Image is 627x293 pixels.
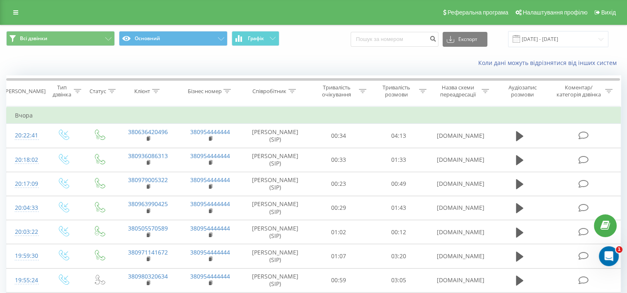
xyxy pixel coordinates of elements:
[309,220,369,244] td: 01:02
[554,84,603,98] div: Коментар/категорія дзвінка
[190,176,230,184] a: 380954444444
[368,220,428,244] td: 00:12
[242,148,309,172] td: [PERSON_NAME] (SIP)
[428,244,491,268] td: [DOMAIN_NAME]
[128,272,168,280] a: 380980320634
[190,128,230,136] a: 380954444444
[368,124,428,148] td: 04:13
[119,31,228,46] button: Основний
[90,88,106,95] div: Статус
[128,152,168,160] a: 380936086313
[134,88,150,95] div: Клієнт
[128,128,168,136] a: 380636420496
[232,31,279,46] button: Графік
[478,59,621,67] a: Коли дані можуть відрізнятися вiд інших систем
[190,248,230,256] a: 380954444444
[448,9,508,16] span: Реферальна програма
[7,107,621,124] td: Вчора
[128,176,168,184] a: 380979005322
[599,246,619,266] iframe: Intercom live chat
[4,88,46,95] div: [PERSON_NAME]
[248,36,264,41] span: Графік
[436,84,479,98] div: Назва схеми переадресації
[309,124,369,148] td: 00:34
[316,84,357,98] div: Тривалість очікування
[376,84,417,98] div: Тривалість розмови
[368,196,428,220] td: 01:43
[15,224,36,240] div: 20:03:22
[428,268,491,292] td: [DOMAIN_NAME]
[309,196,369,220] td: 00:29
[128,224,168,232] a: 380505570589
[15,176,36,192] div: 20:17:09
[242,244,309,268] td: [PERSON_NAME] (SIP)
[499,84,547,98] div: Аудіозапис розмови
[190,200,230,208] a: 380954444444
[351,32,438,47] input: Пошук за номером
[428,196,491,220] td: [DOMAIN_NAME]
[428,148,491,172] td: [DOMAIN_NAME]
[15,152,36,168] div: 20:18:02
[242,196,309,220] td: [PERSON_NAME] (SIP)
[15,272,36,288] div: 19:55:24
[190,224,230,232] a: 380954444444
[428,220,491,244] td: [DOMAIN_NAME]
[309,148,369,172] td: 00:33
[616,246,622,253] span: 1
[309,172,369,196] td: 00:23
[6,31,115,46] button: Всі дзвінки
[309,268,369,292] td: 00:59
[190,272,230,280] a: 380954444444
[187,88,221,95] div: Бізнес номер
[128,200,168,208] a: 380963990425
[190,152,230,160] a: 380954444444
[15,248,36,264] div: 19:59:30
[428,172,491,196] td: [DOMAIN_NAME]
[242,124,309,148] td: [PERSON_NAME] (SIP)
[15,200,36,216] div: 20:04:33
[242,268,309,292] td: [PERSON_NAME] (SIP)
[428,124,491,148] td: [DOMAIN_NAME]
[443,32,487,47] button: Експорт
[128,248,168,256] a: 380971141672
[309,244,369,268] td: 01:07
[368,244,428,268] td: 03:20
[368,172,428,196] td: 00:49
[242,220,309,244] td: [PERSON_NAME] (SIP)
[523,9,587,16] span: Налаштування профілю
[15,127,36,144] div: 20:22:41
[252,88,286,95] div: Співробітник
[242,172,309,196] td: [PERSON_NAME] (SIP)
[368,148,428,172] td: 01:33
[20,35,47,42] span: Всі дзвінки
[52,84,72,98] div: Тип дзвінка
[601,9,616,16] span: Вихід
[368,268,428,292] td: 03:05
